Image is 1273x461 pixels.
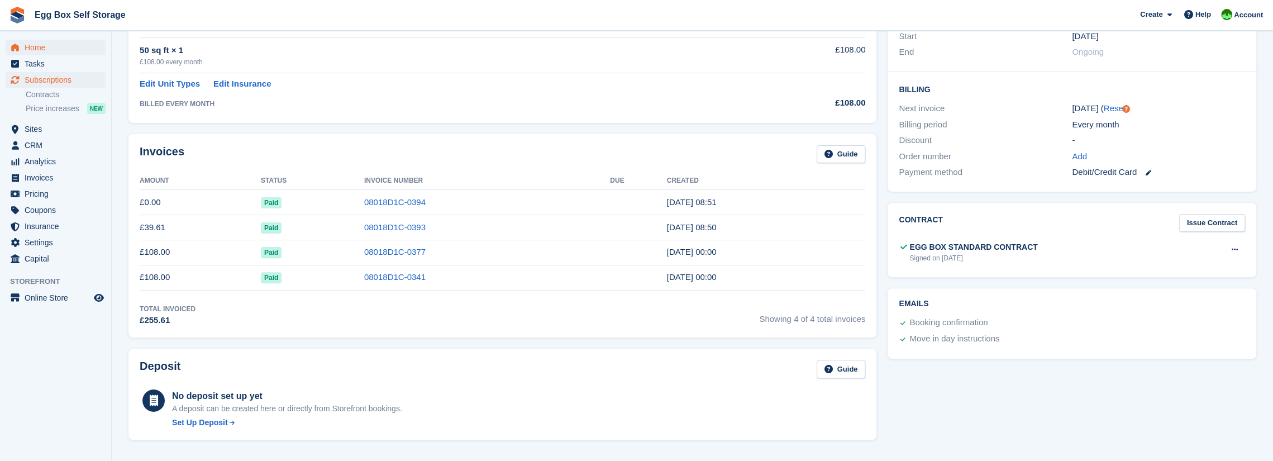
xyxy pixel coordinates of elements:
[140,215,261,240] td: £39.61
[364,197,426,207] a: 08018D1C-0394
[261,272,282,283] span: Paid
[1072,30,1098,43] time: 2025-07-15 23:00:00 UTC
[667,247,717,256] time: 2025-08-15 23:00:54 UTC
[364,272,426,282] a: 08018D1C-0341
[25,251,92,267] span: Capital
[6,121,106,137] a: menu
[364,222,426,232] a: 08018D1C-0393
[172,417,402,429] a: Set Up Deposit
[6,290,106,306] a: menu
[6,137,106,153] a: menu
[364,172,610,190] th: Invoice Number
[140,304,196,314] div: Total Invoiced
[25,121,92,137] span: Sites
[140,360,180,378] h2: Deposit
[817,145,866,164] a: Guide
[10,276,111,287] span: Storefront
[667,197,717,207] time: 2025-08-27 07:51:11 UTC
[6,154,106,169] a: menu
[25,290,92,306] span: Online Store
[667,222,717,232] time: 2025-08-27 07:50:51 UTC
[899,30,1072,43] div: Start
[26,102,106,115] a: Price increases NEW
[140,78,200,91] a: Edit Unit Types
[140,57,730,67] div: £108.00 every month
[172,389,402,403] div: No deposit set up yet
[730,97,865,110] div: £108.00
[87,103,106,114] div: NEW
[899,300,1245,308] h2: Emails
[6,186,106,202] a: menu
[25,218,92,234] span: Insurance
[1072,47,1104,56] span: Ongoing
[25,170,92,186] span: Invoices
[140,172,261,190] th: Amount
[261,197,282,208] span: Paid
[364,247,426,256] a: 08018D1C-0377
[6,235,106,250] a: menu
[25,56,92,72] span: Tasks
[25,72,92,88] span: Subscriptions
[25,202,92,218] span: Coupons
[1221,9,1232,20] img: Charles Sandy
[172,403,402,415] p: A deposit can be created here or directly from Storefront bookings.
[172,417,228,429] div: Set Up Deposit
[140,240,261,265] td: £108.00
[25,154,92,169] span: Analytics
[6,170,106,186] a: menu
[6,56,106,72] a: menu
[1072,134,1245,147] div: -
[1072,150,1087,163] a: Add
[30,6,130,24] a: Egg Box Self Storage
[899,83,1245,94] h2: Billing
[899,46,1072,59] div: End
[1121,104,1131,114] div: Tooltip anchor
[25,186,92,202] span: Pricing
[909,332,999,346] div: Move in day instructions
[213,78,271,91] a: Edit Insurance
[730,37,865,73] td: £108.00
[25,40,92,55] span: Home
[140,265,261,290] td: £108.00
[140,190,261,215] td: £0.00
[25,137,92,153] span: CRM
[1104,103,1126,113] a: Reset
[140,99,730,109] div: BILLED EVERY MONTH
[140,314,196,327] div: £255.61
[1195,9,1211,20] span: Help
[759,304,865,327] span: Showing 4 of 4 total invoices
[1072,118,1245,131] div: Every month
[6,40,106,55] a: menu
[1179,214,1245,232] a: Issue Contract
[817,360,866,378] a: Guide
[909,241,1037,253] div: EGG BOX STANDARD CONTRACT
[9,7,26,23] img: stora-icon-8386f47178a22dfd0bd8f6a31ec36ba5ce8667c1dd55bd0f319d3a0aa187defe.svg
[899,134,1072,147] div: Discount
[261,172,364,190] th: Status
[140,145,184,164] h2: Invoices
[610,172,666,190] th: Due
[1140,9,1162,20] span: Create
[667,172,866,190] th: Created
[899,150,1072,163] div: Order number
[140,44,730,57] div: 50 sq ft × 1
[25,235,92,250] span: Settings
[26,103,79,114] span: Price increases
[261,222,282,234] span: Paid
[667,272,717,282] time: 2025-07-15 23:00:51 UTC
[6,72,106,88] a: menu
[1072,102,1245,115] div: [DATE] ( )
[899,166,1072,179] div: Payment method
[909,253,1037,263] div: Signed on [DATE]
[6,218,106,234] a: menu
[26,89,106,100] a: Contracts
[1072,166,1245,179] div: Debit/Credit Card
[899,214,943,232] h2: Contract
[6,251,106,267] a: menu
[1234,9,1263,21] span: Account
[909,316,988,330] div: Booking confirmation
[261,247,282,258] span: Paid
[6,202,106,218] a: menu
[899,118,1072,131] div: Billing period
[899,102,1072,115] div: Next invoice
